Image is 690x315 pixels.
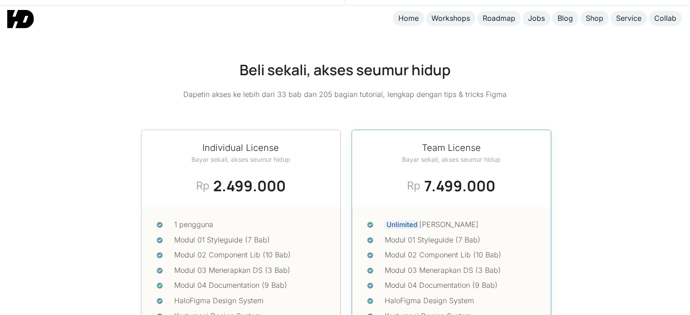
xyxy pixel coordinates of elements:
[402,141,501,155] h2: Team License
[191,141,290,155] h2: Individual License
[431,14,470,23] div: Workshops
[174,265,326,276] div: Modul 03 Menerapkan DS (3 Bab)
[174,295,326,307] div: HaloFigma Design System
[616,14,641,23] div: Service
[580,11,609,26] a: Shop
[402,155,501,164] div: Bayar sekali, akses seumur hidup
[174,219,326,231] div: 1 pengguna
[213,175,286,197] div: 2.499.000
[385,295,536,307] div: HaloFigma Design System
[174,280,326,291] div: Modul 04 Documentation (9 Bab)
[654,14,676,23] div: Collab
[174,249,326,261] div: Modul 02 Component Lib (10 Bab)
[385,234,536,246] div: Modul 01 Styleguide (7 Bab)
[196,178,210,194] div: Rp
[385,219,536,231] div: [PERSON_NAME]
[483,14,515,23] div: Roadmap
[426,11,475,26] a: Workshops
[393,11,424,26] a: Home
[477,11,521,26] a: Roadmap
[191,155,290,164] div: Bayar sekali, akses seumur hidup
[528,14,545,23] div: Jobs
[649,11,682,26] a: Collab
[398,14,419,23] div: Home
[385,265,536,276] div: Modul 03 Menerapkan DS (3 Bab)
[385,220,419,229] span: Unlimited
[424,175,495,197] div: 7.499.000
[183,89,507,101] p: Dapetin akses ke lebih dari 33 bab dan 205 bagian tutorial, lengkap dengan tips & tricks Figma
[385,280,536,291] div: Modul 04 Documentation (9 Bab)
[552,11,578,26] a: Blog
[586,14,603,23] div: Shop
[407,178,421,194] div: Rp
[611,11,647,26] a: Service
[523,11,550,26] a: Jobs
[558,14,573,23] div: Blog
[385,249,536,261] div: Modul 02 Component Lib (10 Bab)
[174,234,326,246] div: Modul 01 Styleguide (7 Bab)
